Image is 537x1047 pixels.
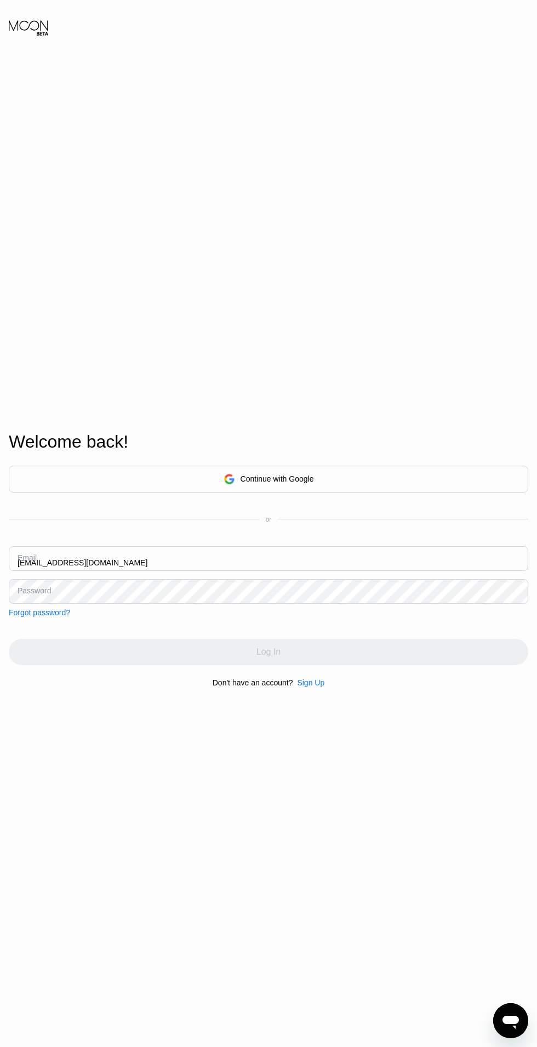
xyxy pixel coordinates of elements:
[9,608,70,617] div: Forgot password?
[293,678,324,687] div: Sign Up
[297,678,324,687] div: Sign Up
[266,516,272,523] div: or
[9,466,528,493] div: Continue with Google
[213,678,293,687] div: Don't have an account?
[241,474,314,483] div: Continue with Google
[18,586,51,595] div: Password
[493,1003,528,1038] iframe: Button to launch messaging window
[18,553,37,562] div: Email
[9,432,528,452] div: Welcome back!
